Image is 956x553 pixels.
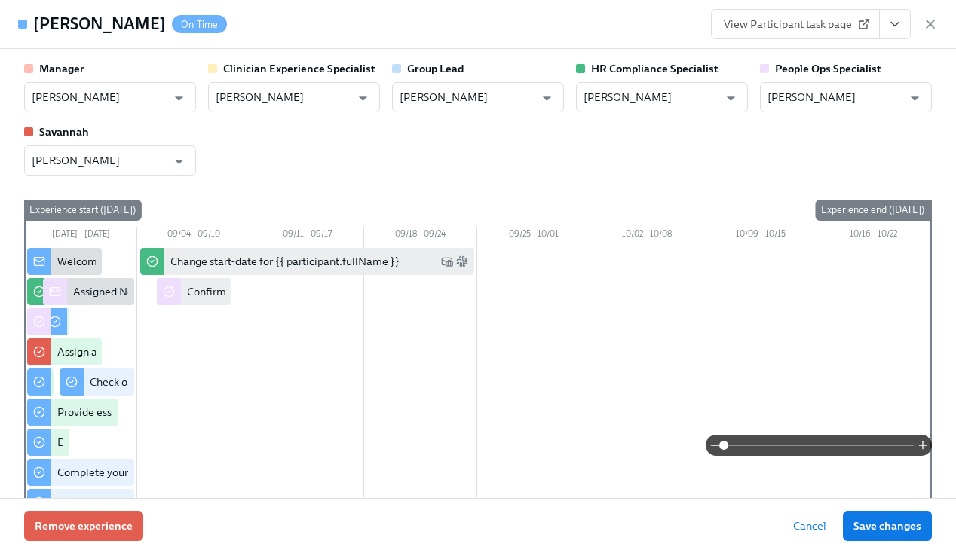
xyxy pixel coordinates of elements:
[793,518,826,533] span: Cancel
[39,125,89,139] strong: Savannah
[172,19,227,30] span: On Time
[590,227,703,245] div: 10/02 – 10/08
[775,62,881,75] strong: People Ops Specialist
[57,495,140,510] div: Get fingerprinted
[187,284,336,299] div: Confirm cleared by People Ops
[903,87,927,110] button: Open
[57,405,277,420] div: Provide essential professional documentation
[33,13,166,35] h4: [PERSON_NAME]
[724,17,867,32] span: View Participant task page
[167,150,191,173] button: Open
[456,255,468,267] svg: Slack
[879,9,911,39] button: View task page
[24,511,143,541] button: Remove experience
[57,344,628,359] div: Assign a Clinician Experience Specialist for {{ participant.fullName }} (start-date {{ participan...
[24,227,137,245] div: [DATE] – [DATE]
[167,87,191,110] button: Open
[137,227,250,245] div: 09/04 – 09/10
[535,87,559,110] button: Open
[90,374,290,390] div: Check out our recommended laptop specs
[783,511,837,541] button: Cancel
[23,200,142,221] div: Experience start ([DATE])
[407,62,464,75] strong: Group Lead
[57,254,326,269] div: Welcome from the Charlie Health Compliance Team 👋
[815,200,930,221] div: Experience end ([DATE])
[853,518,921,533] span: Save changes
[250,227,363,245] div: 09/11 – 09/17
[364,227,477,245] div: 09/18 – 09/24
[591,62,719,75] strong: HR Compliance Specialist
[57,465,201,480] div: Complete your drug screening
[170,254,400,269] div: Change start-date for {{ participant.fullName }}
[477,227,590,245] div: 09/25 – 10/01
[223,62,375,75] strong: Clinician Experience Specialist
[703,227,817,245] div: 10/09 – 10/15
[817,227,930,245] div: 10/16 – 10/22
[441,255,453,267] svg: Work Email
[351,87,375,110] button: Open
[843,511,932,541] button: Save changes
[35,518,133,533] span: Remove experience
[711,9,880,39] a: View Participant task page
[719,87,743,110] button: Open
[39,62,84,75] strong: Manager
[73,284,165,299] div: Assigned New Hire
